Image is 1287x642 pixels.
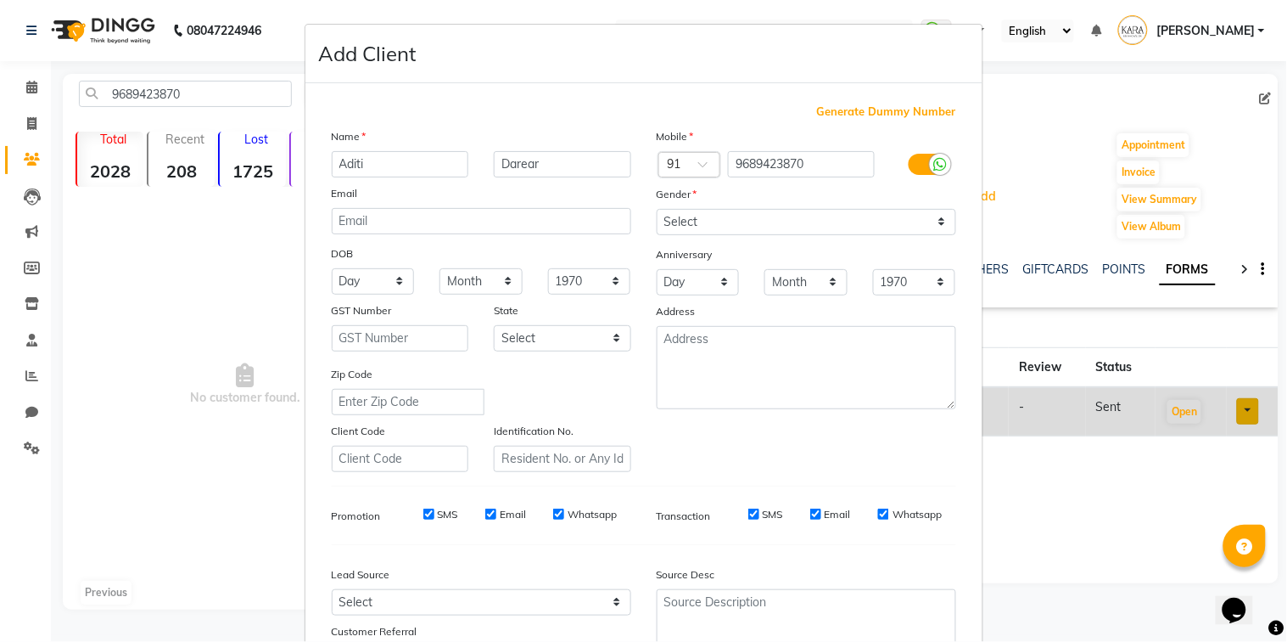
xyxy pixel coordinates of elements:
[332,246,354,262] label: DOB
[657,509,711,524] label: Transaction
[332,129,367,144] label: Name
[728,151,875,177] input: Mobile
[438,507,458,522] label: SMS
[319,38,417,69] h4: Add Client
[332,367,373,382] label: Zip Code
[332,151,469,177] input: First Name
[500,507,526,522] label: Email
[494,303,518,318] label: State
[332,325,469,352] input: GST Number
[332,389,484,415] input: Enter Zip Code
[763,507,783,522] label: SMS
[825,507,851,522] label: Email
[893,507,942,522] label: Whatsapp
[494,446,631,472] input: Resident No. or Any Id
[332,567,390,583] label: Lead Source
[1216,574,1270,625] iframe: chat widget
[817,104,956,121] span: Generate Dummy Number
[657,129,694,144] label: Mobile
[332,186,358,201] label: Email
[568,507,617,522] label: Whatsapp
[332,446,469,472] input: Client Code
[657,304,696,319] label: Address
[332,208,631,234] input: Email
[494,151,631,177] input: Last Name
[332,424,386,439] label: Client Code
[332,624,417,639] label: Customer Referral
[657,187,697,202] label: Gender
[657,567,715,583] label: Source Desc
[494,424,574,439] label: Identification No.
[332,303,392,318] label: GST Number
[332,509,381,524] label: Promotion
[657,247,713,262] label: Anniversary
